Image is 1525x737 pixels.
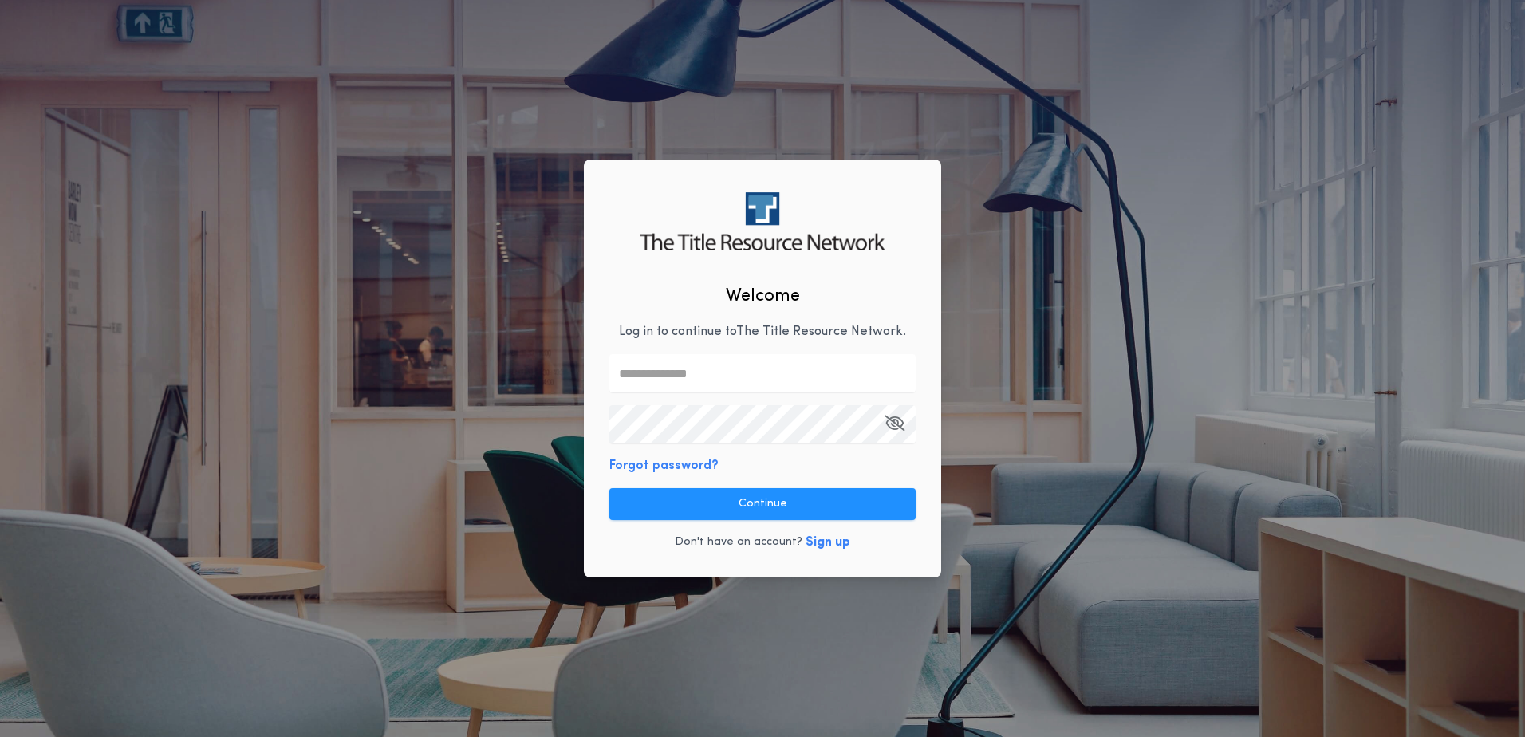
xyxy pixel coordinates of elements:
[609,488,916,520] button: Continue
[609,456,719,475] button: Forgot password?
[726,283,800,309] h2: Welcome
[806,533,850,552] button: Sign up
[675,534,802,550] p: Don't have an account?
[640,192,885,250] img: logo
[619,322,906,341] p: Log in to continue to The Title Resource Network .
